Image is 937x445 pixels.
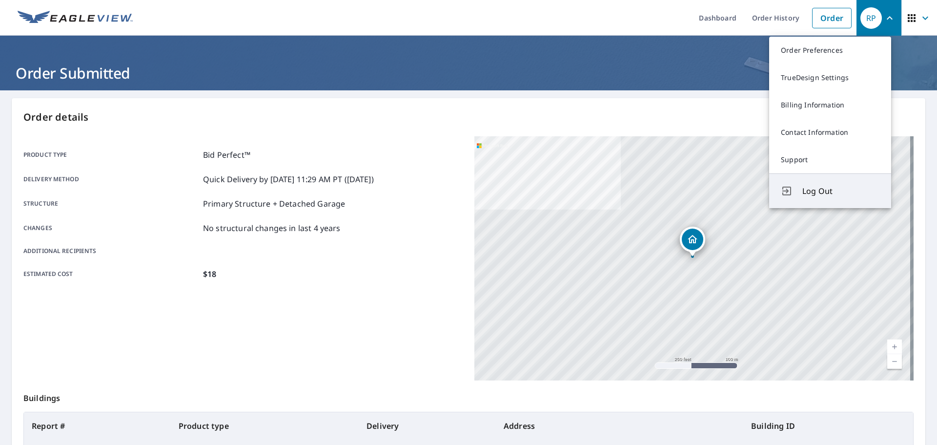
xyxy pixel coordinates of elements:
a: Contact Information [769,119,891,146]
a: TrueDesign Settings [769,64,891,91]
span: Log Out [802,185,879,197]
th: Address [496,412,743,440]
p: Primary Structure + Detached Garage [203,198,345,210]
th: Delivery [359,412,496,440]
a: Billing Information [769,91,891,119]
p: Structure [23,198,199,210]
th: Product type [171,412,359,440]
a: Current Level 17, Zoom Out [887,354,902,369]
p: Bid Perfect™ [203,149,250,161]
p: Product type [23,149,199,161]
p: Additional recipients [23,247,199,255]
img: EV Logo [18,11,133,25]
p: Buildings [23,381,914,412]
p: No structural changes in last 4 years [203,222,341,234]
p: $18 [203,268,216,280]
p: Order details [23,110,914,125]
div: RP [860,7,882,29]
p: Quick Delivery by [DATE] 11:29 AM PT ([DATE]) [203,173,374,185]
p: Estimated cost [23,268,199,280]
h1: Order Submitted [12,63,925,83]
p: Delivery method [23,173,199,185]
div: Dropped pin, building 1, Residential property, 548 State Road 559 Auburndale, FL 33823 [680,227,705,257]
a: Support [769,146,891,173]
p: Changes [23,222,199,234]
a: Order Preferences [769,37,891,64]
th: Building ID [743,412,913,440]
a: Current Level 17, Zoom In [887,339,902,354]
a: Order [812,8,852,28]
th: Report # [24,412,171,440]
button: Log Out [769,173,891,208]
